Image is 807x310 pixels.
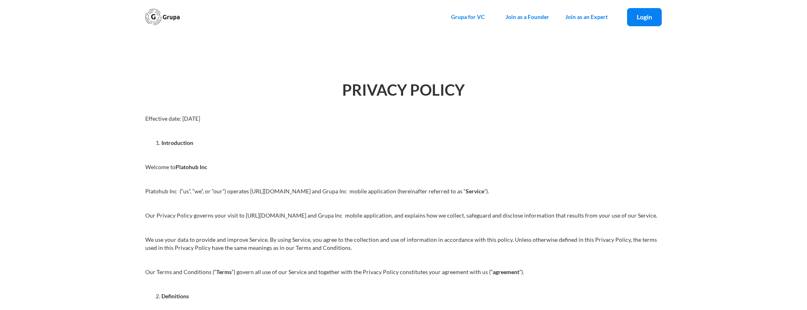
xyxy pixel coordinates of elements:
[493,268,519,275] strong: agreement
[176,163,207,170] strong: Platohub Inc
[466,188,484,195] strong: Service
[443,5,493,29] a: Grupa for VC
[145,115,662,123] p: Effective date: [DATE]
[342,80,465,99] strong: PRIVACY POLICY
[498,5,557,29] a: Join as a Founder
[145,9,180,25] a: home
[145,268,662,276] p: Our Terms and Conditions (“ ”) govern all use of our Service and together with the Privacy Policy...
[145,187,662,195] p: Platohub Inc (“us”, “we”, or “our”) operates [URL][DOMAIN_NAME] and Grupa Inc mobile application ...
[161,139,193,146] strong: Introduction
[557,5,616,29] a: Join as an Expert
[145,236,662,252] p: We use your data to provide and improve Service. By using Service, you agree to the collection an...
[161,293,189,300] strong: Definitions
[145,163,662,171] p: Welcome to
[627,8,662,26] a: Login
[145,212,662,220] p: Our Privacy Policy governs your visit to [URL][DOMAIN_NAME] and Grupa Inc mobile application, and...
[216,268,232,275] strong: Terms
